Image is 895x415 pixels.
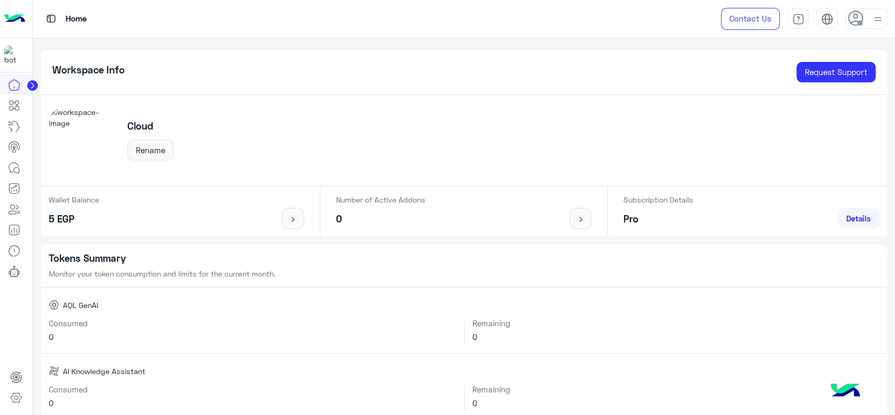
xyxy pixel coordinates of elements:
[792,13,804,25] img: tab
[623,194,693,205] p: Subscription Details
[472,332,879,342] h6: 0
[4,8,25,30] img: Logo
[838,208,879,229] a: Details
[49,194,99,205] p: Wallet Balance
[63,366,145,377] span: AI Knowledge Assistant
[127,140,174,161] button: Rename
[49,318,456,328] h6: Consumed
[336,194,425,205] p: Number of Active Addons
[472,385,879,394] h6: Remaining
[721,8,780,30] a: Contact Us
[4,46,23,65] img: 317874714732967
[49,398,456,408] h6: 0
[472,398,879,408] h6: 0
[127,120,174,132] h5: Cloud
[846,214,871,223] span: Details
[574,215,587,224] img: icon
[49,300,59,310] img: AQL GenAI
[796,62,876,83] a: Request Support
[45,12,58,25] img: tab
[623,213,693,225] h5: Pro
[336,213,425,225] h5: 0
[52,64,125,76] h5: Workspace Info
[49,332,456,342] h6: 0
[472,318,879,328] h6: Remaining
[49,385,456,394] h6: Consumed
[66,12,87,26] p: Home
[49,366,59,376] img: AI Knowledge Assistant
[49,268,880,279] p: Monitor your token consumption and limits for the current month.
[827,373,864,410] img: hulul-logo.png
[49,252,880,264] h5: Tokens Summary
[287,215,300,224] img: icon
[63,300,98,311] span: AQL GenAI
[871,13,885,26] img: profile
[49,107,116,174] img: workspace-image
[821,13,833,25] img: tab
[49,213,99,225] h5: 5 EGP
[788,8,808,30] a: tab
